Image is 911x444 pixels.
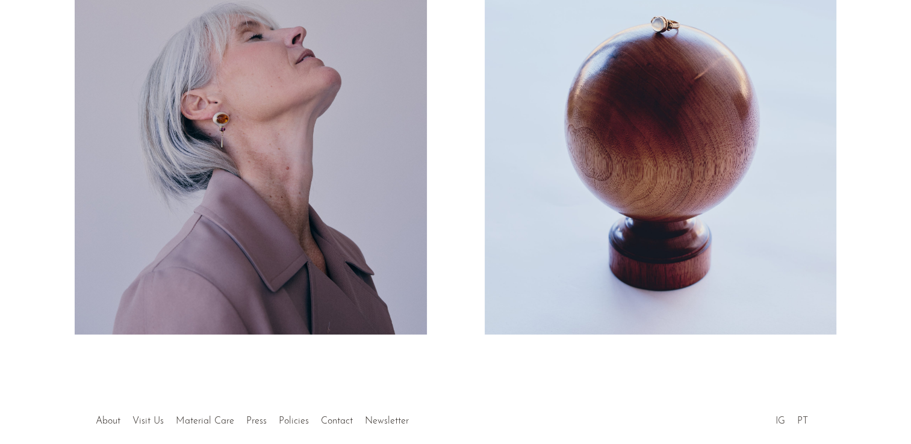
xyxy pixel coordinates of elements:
[176,416,234,426] a: Material Care
[246,416,267,426] a: Press
[132,416,164,426] a: Visit Us
[96,416,120,426] a: About
[90,407,415,430] ul: Quick links
[797,416,808,426] a: PT
[776,416,785,426] a: IG
[770,407,814,430] ul: Social Medias
[321,416,353,426] a: Contact
[279,416,309,426] a: Policies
